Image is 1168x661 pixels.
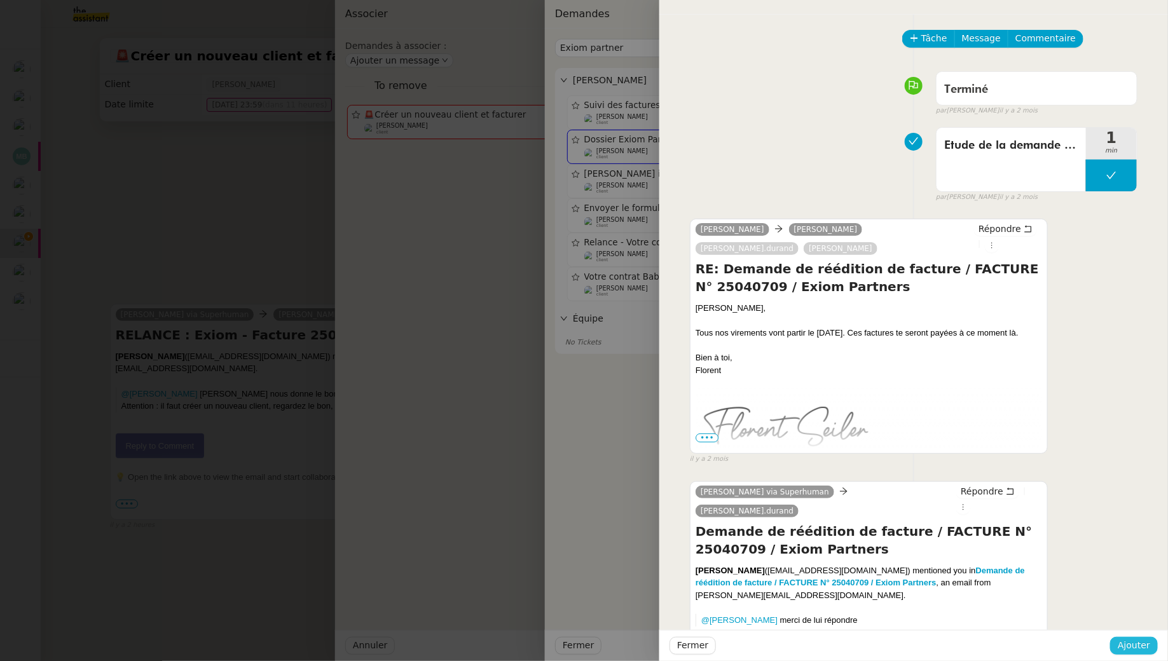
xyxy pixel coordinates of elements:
button: Répondre [956,484,1019,498]
div: ([EMAIL_ADDRESS][DOMAIN_NAME]) mentioned you in , an email from [PERSON_NAME][EMAIL_ADDRESS][DOMA... [696,564,1042,615]
span: Tâche [921,31,947,46]
button: Fermer [670,637,716,655]
span: il y a 2 mois [690,454,729,465]
button: Tâche [902,30,955,48]
button: Message [954,30,1008,48]
span: par [936,106,947,116]
small: [PERSON_NAME] [936,192,1038,203]
strong: [PERSON_NAME] [696,566,765,575]
span: Commentaire [1015,31,1076,46]
h4: Demande de réédition de facture / FACTURE N° 25040709 / Exiom Partners [696,522,1042,558]
span: par [936,192,947,203]
a: [PERSON_NAME] via Superhuman [696,486,834,498]
span: Fermer [677,638,708,653]
a: [PERSON_NAME].durand [696,243,799,254]
span: Répondre [961,485,1003,498]
span: 1 [1086,130,1137,146]
div: Tous nos virements vont partir le [DATE]. Ces factures te seront payées à ce moment là. [696,327,1042,339]
span: Message [962,31,1001,46]
span: Terminé [944,84,988,95]
p: ​ merci de lui répondre [701,614,1042,627]
span: min [1086,146,1137,156]
span: il y a 2 mois [1000,106,1038,116]
button: Ajouter [1110,637,1158,655]
div: Bien à toi, [696,351,1042,364]
span: Etude de la demande + clôture [944,136,1078,155]
small: [PERSON_NAME] [936,106,1038,116]
h4: RE: Demande de réédition de facture / FACTURE N° 25040709 / Exiom Partners [696,260,1042,296]
a: [PERSON_NAME] [789,224,863,235]
span: Répondre [979,222,1021,235]
button: Commentaire [1008,30,1083,48]
a: @[PERSON_NAME] [701,615,778,625]
span: ••• [696,433,718,442]
button: Répondre [974,222,1037,236]
a: [PERSON_NAME].durand [696,505,799,517]
a: [PERSON_NAME] [696,224,769,235]
img: Florent Seiler [697,398,875,476]
a: [PERSON_NAME] [804,243,877,254]
div: Florent [696,364,1042,377]
span: Ajouter [1118,638,1150,653]
div: [PERSON_NAME], [696,302,1042,315]
span: il y a 2 mois [1000,192,1038,203]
